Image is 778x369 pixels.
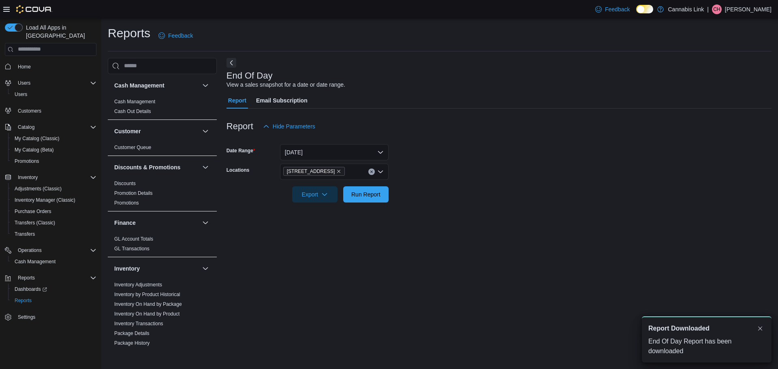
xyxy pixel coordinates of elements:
[15,186,62,192] span: Adjustments (Classic)
[114,236,153,242] a: GL Account Totals
[377,169,384,175] button: Open list of options
[8,156,100,167] button: Promotions
[292,186,338,203] button: Export
[11,195,96,205] span: Inventory Manager (Classic)
[15,106,96,116] span: Customers
[114,350,156,356] a: Product Expirations
[227,58,236,68] button: Next
[15,258,56,265] span: Cash Management
[2,77,100,89] button: Users
[114,282,162,288] a: Inventory Adjustments
[228,92,246,109] span: Report
[2,172,100,183] button: Inventory
[15,147,54,153] span: My Catalog (Beta)
[114,109,151,114] a: Cash Out Details
[201,218,210,228] button: Finance
[11,134,96,143] span: My Catalog (Classic)
[114,301,182,307] a: Inventory On Hand by Package
[15,297,32,304] span: Reports
[15,78,34,88] button: Users
[8,228,100,240] button: Transfers
[8,256,100,267] button: Cash Management
[114,144,151,151] span: Customer Queue
[114,292,180,297] a: Inventory by Product Historical
[227,167,250,173] label: Locations
[11,207,96,216] span: Purchase Orders
[725,4,772,14] p: [PERSON_NAME]
[15,106,45,116] a: Customers
[11,145,96,155] span: My Catalog (Beta)
[592,1,633,17] a: Feedback
[256,92,308,109] span: Email Subscription
[15,78,96,88] span: Users
[18,314,35,320] span: Settings
[8,194,100,206] button: Inventory Manager (Classic)
[114,81,199,90] button: Cash Management
[18,64,31,70] span: Home
[227,147,255,154] label: Date Range
[227,122,253,131] h3: Report
[18,108,41,114] span: Customers
[108,234,217,257] div: Finance
[5,58,96,344] nav: Complex example
[114,180,136,187] span: Discounts
[15,173,96,182] span: Inventory
[114,145,151,150] a: Customer Queue
[15,231,35,237] span: Transfers
[287,167,335,175] span: [STREET_ADDRESS]
[713,4,720,14] span: CH
[343,186,389,203] button: Run Report
[114,81,165,90] h3: Cash Management
[114,311,180,317] a: Inventory On Hand by Product
[15,312,38,322] a: Settings
[15,245,45,255] button: Operations
[15,286,47,292] span: Dashboards
[114,331,150,336] a: Package Details
[114,98,155,105] span: Cash Management
[8,284,100,295] a: Dashboards
[114,127,199,135] button: Customer
[114,245,150,252] span: GL Transactions
[648,324,765,333] div: Notification
[368,169,375,175] button: Clear input
[2,61,100,73] button: Home
[114,181,136,186] a: Discounts
[114,99,155,105] a: Cash Management
[114,246,150,252] a: GL Transactions
[297,186,333,203] span: Export
[114,282,162,288] span: Inventory Adjustments
[201,81,210,90] button: Cash Management
[707,4,709,14] p: |
[15,245,96,255] span: Operations
[15,135,60,142] span: My Catalog (Classic)
[280,144,389,160] button: [DATE]
[114,200,139,206] span: Promotions
[668,4,704,14] p: Cannabis Link
[114,190,153,196] span: Promotion Details
[114,330,150,337] span: Package Details
[11,257,96,267] span: Cash Management
[11,207,55,216] a: Purchase Orders
[283,167,345,176] span: 1295 Highbury Ave N
[155,28,196,44] a: Feedback
[11,229,38,239] a: Transfers
[755,324,765,333] button: Dismiss toast
[168,32,193,40] span: Feedback
[11,284,50,294] a: Dashboards
[114,321,163,326] a: Inventory Transactions
[636,5,653,13] input: Dark Mode
[15,91,27,98] span: Users
[15,197,75,203] span: Inventory Manager (Classic)
[648,324,710,333] span: Report Downloaded
[114,264,140,273] h3: Inventory
[114,219,136,227] h3: Finance
[15,220,55,226] span: Transfers (Classic)
[108,25,150,41] h1: Reports
[18,275,35,281] span: Reports
[273,122,315,130] span: Hide Parameters
[11,229,96,239] span: Transfers
[712,4,722,14] div: Carter Hunt
[108,143,217,156] div: Customer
